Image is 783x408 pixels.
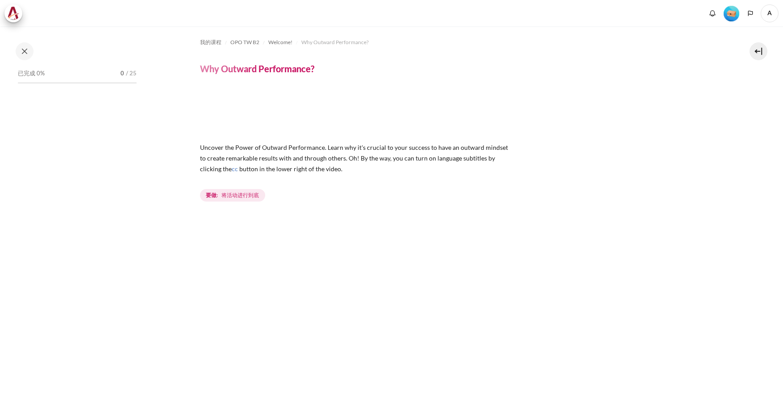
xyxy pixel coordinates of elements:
[761,4,779,22] a: 用户菜单
[706,7,719,20] div: 显示没有新通知的通知窗口
[200,35,720,49] nav: 导航栏
[221,191,259,199] span: 将活动进行到底
[761,4,779,22] span: A
[230,37,259,48] a: OPO TW B2
[200,187,267,203] div: Why Outward Performance?的完成要求
[268,38,292,46] span: Welcome!
[200,38,221,46] span: 我的课程
[744,7,757,20] button: Languages
[232,165,238,173] span: cc
[200,144,508,173] span: Uncover the Power of Outward Performance. Learn why it's crucial to your success to have an outwa...
[18,69,45,78] span: 已完成 0%
[200,88,512,137] img: 0
[720,5,743,21] a: 等级 #1
[7,7,20,20] img: Architeck
[121,69,124,78] span: 0
[200,63,314,74] h4: Why Outward Performance?
[206,191,218,199] strong: 要做:
[239,165,342,173] span: button in the lower right of the video.
[724,6,739,21] img: 等级 #1
[268,37,292,48] a: Welcome!
[230,38,259,46] span: OPO TW B2
[126,69,137,78] span: / 25
[4,4,27,22] a: Architeck Architeck
[200,37,221,48] a: 我的课程
[724,5,739,21] div: 等级 #1
[301,37,369,48] a: Why Outward Performance?
[301,38,369,46] span: Why Outward Performance?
